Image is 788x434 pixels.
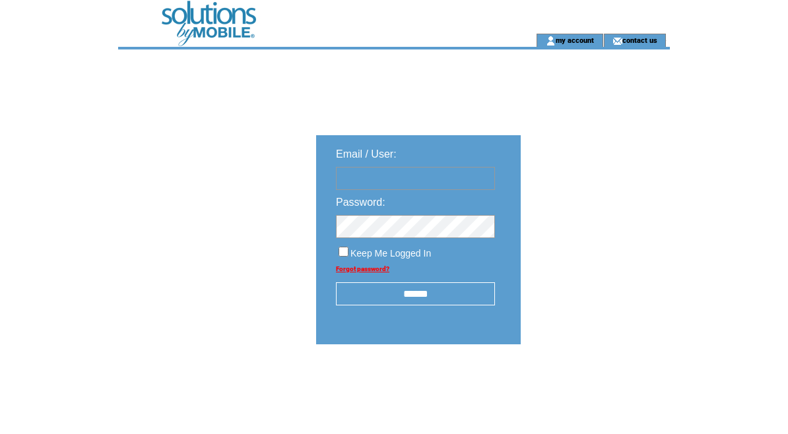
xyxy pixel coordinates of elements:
a: Forgot password? [336,265,389,272]
span: Keep Me Logged In [350,248,431,259]
span: Email / User: [336,148,397,160]
img: transparent.png [559,377,625,394]
a: my account [556,36,594,44]
a: contact us [622,36,657,44]
span: Password: [336,197,385,208]
img: contact_us_icon.gif [612,36,622,46]
img: account_icon.gif [546,36,556,46]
